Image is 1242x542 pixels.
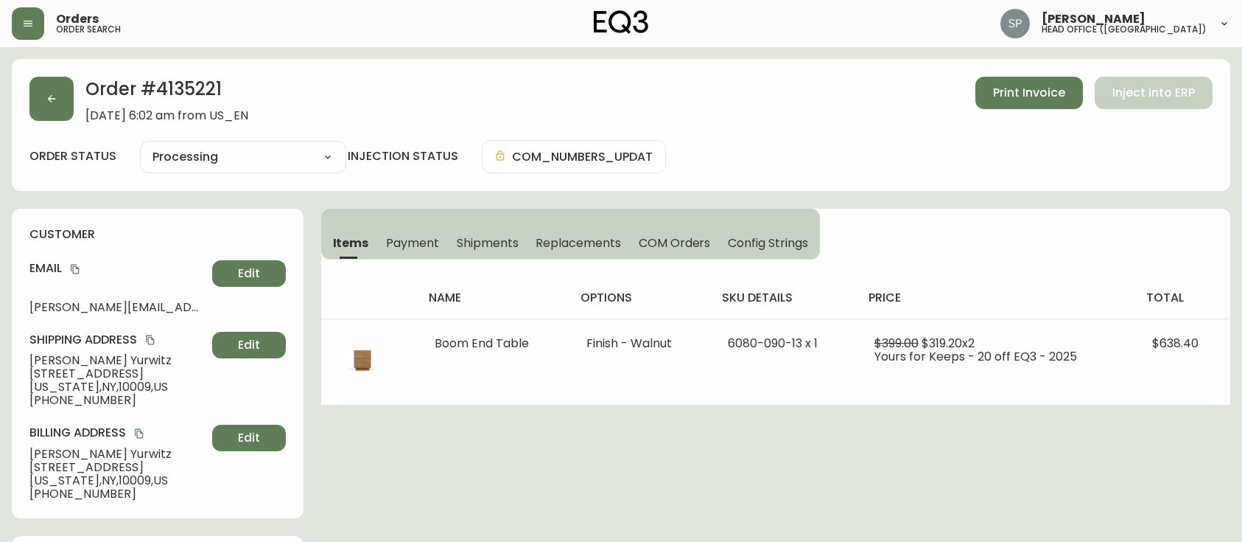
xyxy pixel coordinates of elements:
[29,148,116,164] label: order status
[1152,335,1199,352] span: $638.40
[29,381,206,394] span: [US_STATE] , NY , 10009 , US
[586,337,692,350] li: Finish - Walnut
[580,290,698,306] h4: options
[29,425,206,441] h4: Billing Address
[85,77,248,109] h2: Order # 4135221
[212,332,286,358] button: Edit
[339,337,386,384] img: 6080-090-13-400-1-cktw0bhqy3yil0146074lwhgg.jpg
[56,13,99,25] span: Orders
[238,430,260,446] span: Edit
[29,487,206,501] span: [PHONE_NUMBER]
[874,348,1077,365] span: Yours for Keeps - 20 off EQ3 - 2025
[1042,13,1145,25] span: [PERSON_NAME]
[29,394,206,407] span: [PHONE_NUMBER]
[56,25,121,34] h5: order search
[1146,290,1218,306] h4: total
[874,335,919,352] span: $399.00
[722,290,845,306] h4: sku details
[29,332,206,348] h4: Shipping Address
[1000,9,1030,38] img: 0cb179e7bf3690758a1aaa5f0aafa0b4
[85,109,248,122] span: [DATE] 6:02 am from US_EN
[457,235,519,251] span: Shipments
[348,148,458,164] h4: injection status
[594,10,648,34] img: logo
[68,262,83,277] button: copy
[728,335,818,352] span: 6080-090-13 x 1
[212,425,286,451] button: Edit
[29,367,206,381] span: [STREET_ADDRESS]
[922,335,975,352] span: $319.20 x 2
[238,265,260,282] span: Edit
[29,354,206,367] span: [PERSON_NAME] Yurwitz
[333,235,369,251] span: Items
[29,474,206,487] span: [US_STATE] , NY , 10009 , US
[212,260,286,287] button: Edit
[536,235,620,251] span: Replacements
[975,77,1083,109] button: Print Invoice
[386,235,439,251] span: Payment
[993,85,1065,101] span: Print Invoice
[29,260,206,277] h4: Email
[429,290,557,306] h4: name
[435,335,529,352] span: Boom End Table
[1042,25,1207,34] h5: head office ([GEOGRAPHIC_DATA])
[143,333,158,347] button: copy
[238,337,260,353] span: Edit
[29,461,206,474] span: [STREET_ADDRESS]
[728,235,807,251] span: Config Strings
[29,448,206,461] span: [PERSON_NAME] Yurwitz
[869,290,1123,306] h4: price
[639,235,711,251] span: COM Orders
[29,226,286,243] h4: customer
[29,301,206,314] span: [PERSON_NAME][EMAIL_ADDRESS][DOMAIN_NAME]
[132,426,147,441] button: copy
